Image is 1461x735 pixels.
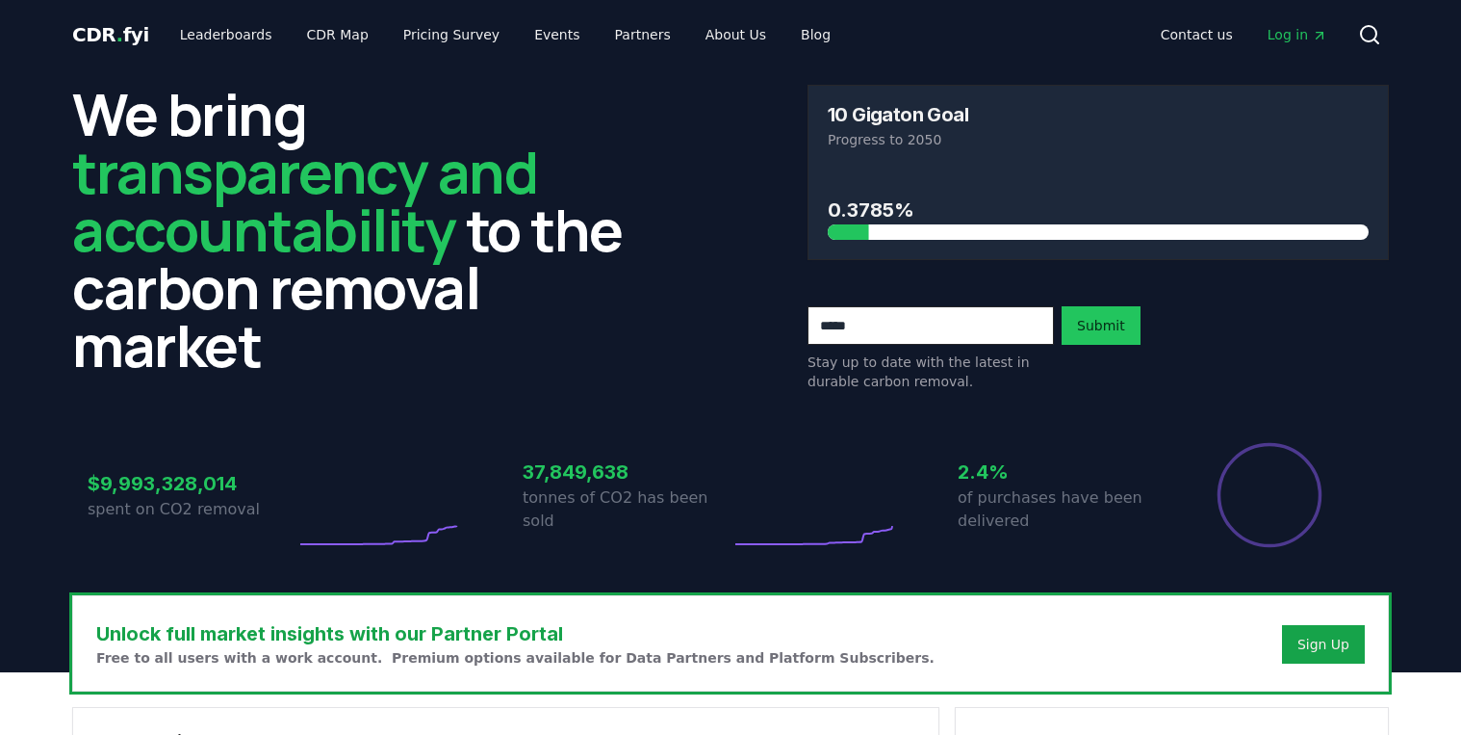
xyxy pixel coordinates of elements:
span: transparency and accountability [72,132,537,269]
h3: $9,993,328,014 [88,469,295,498]
h2: We bring to the carbon removal market [72,85,654,374]
nav: Main [165,17,846,52]
h3: 0.3785% [828,196,1369,224]
a: Leaderboards [165,17,288,52]
p: spent on CO2 removal [88,498,295,521]
h3: 10 Gigaton Goal [828,105,968,124]
h3: 37,849,638 [523,458,730,486]
button: Submit [1062,306,1141,345]
a: CDR Map [292,17,384,52]
nav: Main [1145,17,1343,52]
span: Log in [1268,25,1327,44]
a: Pricing Survey [388,17,515,52]
div: Percentage of sales delivered [1216,441,1323,549]
span: . [116,23,123,46]
a: Contact us [1145,17,1248,52]
a: Log in [1252,17,1343,52]
h3: Unlock full market insights with our Partner Portal [96,619,935,648]
button: Sign Up [1282,625,1365,664]
a: CDR.fyi [72,21,149,48]
p: of purchases have been delivered [958,486,1166,533]
p: Progress to 2050 [828,130,1369,149]
p: Stay up to date with the latest in durable carbon removal. [807,353,1054,391]
a: Partners [600,17,686,52]
p: Free to all users with a work account. Premium options available for Data Partners and Platform S... [96,648,935,668]
span: CDR fyi [72,23,149,46]
a: About Us [690,17,782,52]
a: Blog [785,17,846,52]
a: Sign Up [1297,635,1349,654]
a: Events [519,17,595,52]
p: tonnes of CO2 has been sold [523,486,730,533]
h3: 2.4% [958,458,1166,486]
